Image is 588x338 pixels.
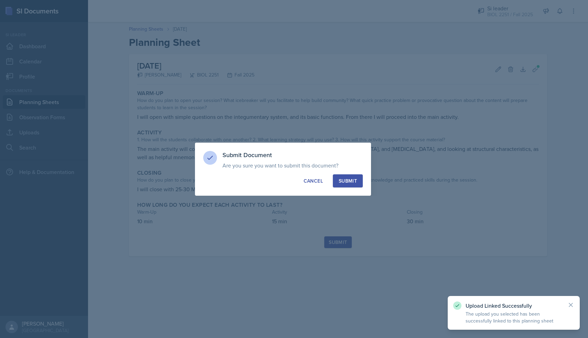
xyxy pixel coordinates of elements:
p: Are you sure you want to submit this document? [222,162,363,169]
h3: Submit Document [222,151,363,159]
p: The upload you selected has been successfully linked to this planning sheet [466,310,562,324]
button: Cancel [298,174,329,187]
p: Upload Linked Successfully [466,302,562,309]
div: Submit [339,177,357,184]
div: Cancel [304,177,323,184]
button: Submit [333,174,363,187]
